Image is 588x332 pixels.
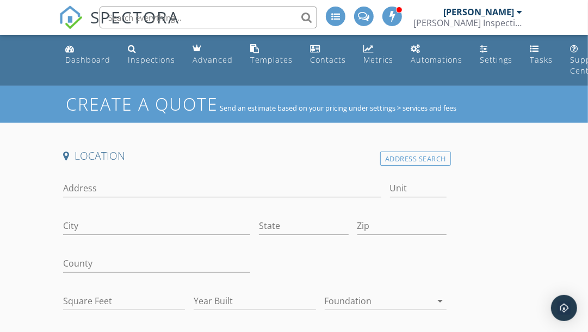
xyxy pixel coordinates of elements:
div: Tasks [530,55,553,65]
a: Contacts [306,39,350,70]
div: Templates [250,55,293,65]
a: Metrics [359,39,398,70]
span: Send an estimate based on your pricing under settings > services and fees [220,103,456,113]
div: Contacts [310,55,346,65]
div: Automations [411,55,462,65]
a: Inspections [123,39,180,70]
div: Advanced [193,55,233,65]
div: Open Intercom Messenger [551,295,577,321]
h1: Create a Quote [66,92,218,116]
input: Search everything... [100,7,317,28]
div: Metrics [363,55,393,65]
h4: Location [63,149,447,163]
img: The Best Home Inspection Software - Spectora [59,5,83,29]
div: Settings [480,55,512,65]
div: Davis Inspection Group, LLC [413,17,522,28]
div: Dashboard [65,55,110,65]
a: SPECTORA [59,15,180,38]
a: Tasks [525,39,557,70]
div: Inspections [128,55,175,65]
a: Advanced [188,39,237,70]
a: Templates [246,39,297,70]
i: arrow_drop_down [434,294,447,307]
a: Settings [475,39,517,70]
a: Dashboard [61,39,115,70]
a: Automations (Advanced) [406,39,467,70]
div: [PERSON_NAME] [443,7,514,17]
div: Address Search [380,152,451,166]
